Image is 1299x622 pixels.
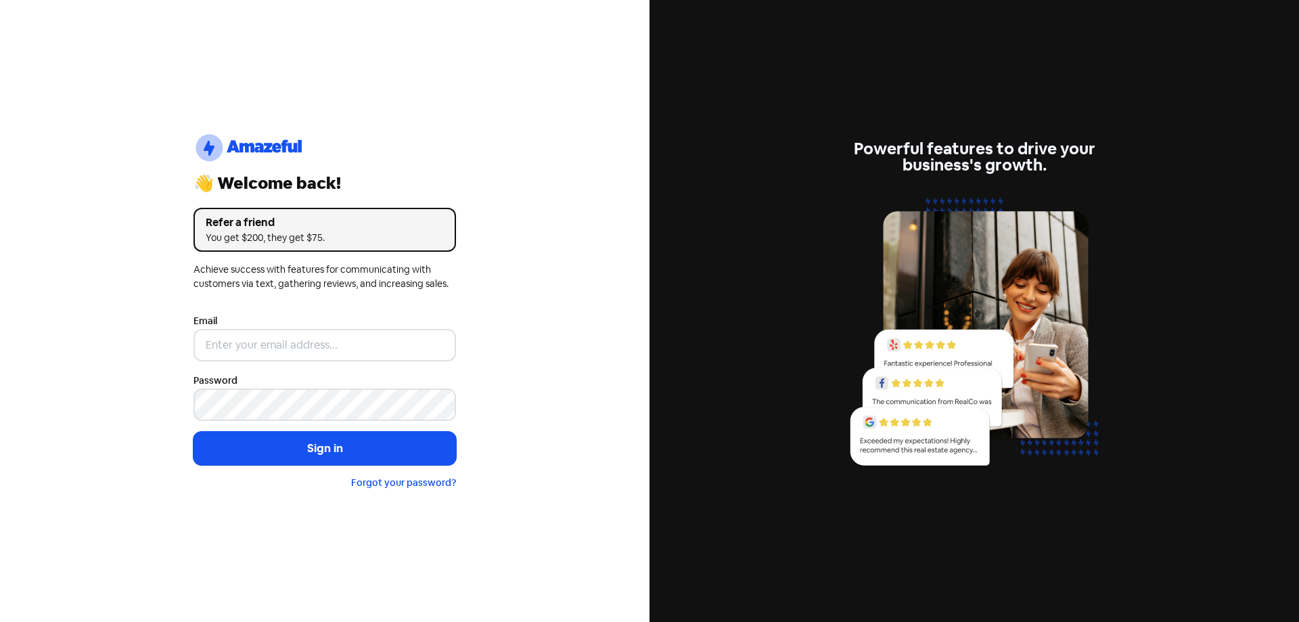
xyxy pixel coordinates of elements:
[206,215,444,231] div: Refer a friend
[843,190,1106,481] img: reviews
[193,263,456,291] div: Achieve success with features for communicating with customers via text, gathering reviews, and i...
[193,329,456,361] input: Enter your email address...
[193,374,237,388] label: Password
[843,141,1106,173] div: Powerful features to drive your business's growth.
[351,476,456,489] a: Forgot your password?
[193,314,217,328] label: Email
[193,432,456,466] button: Sign in
[193,175,456,192] div: 👋 Welcome back!
[206,231,444,245] div: You get $200, they get $75.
